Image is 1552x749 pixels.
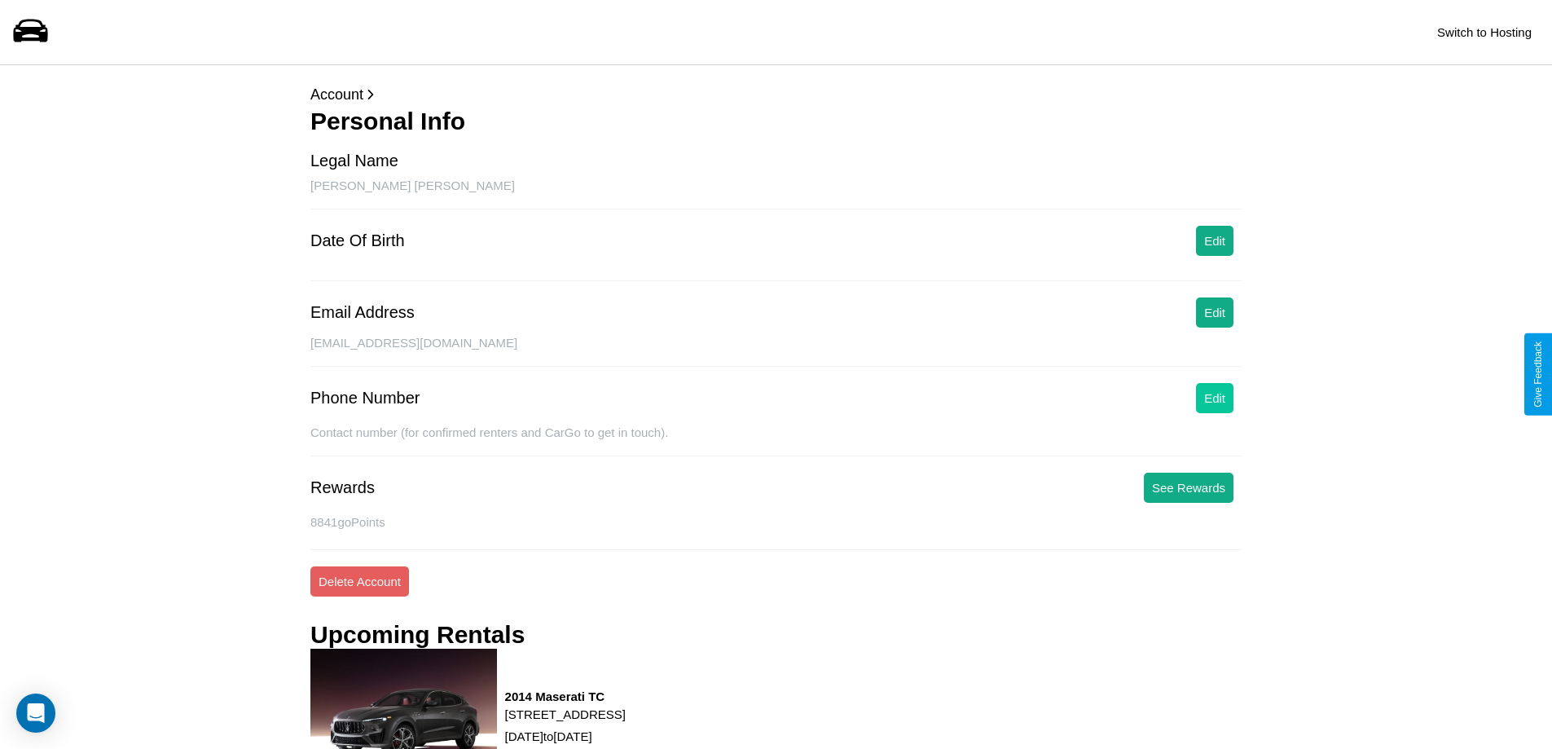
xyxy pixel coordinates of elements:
div: [PERSON_NAME] [PERSON_NAME] [310,178,1242,209]
div: [EMAIL_ADDRESS][DOMAIN_NAME] [310,336,1242,367]
h3: Upcoming Rentals [310,621,525,649]
button: Edit [1196,297,1233,328]
div: Give Feedback [1532,341,1544,408]
div: Legal Name [310,152,398,170]
button: Delete Account [310,566,409,597]
div: Contact number (for confirmed renters and CarGo to get in touch). [310,425,1242,456]
p: [DATE] to [DATE] [505,725,626,747]
p: Account [310,82,1242,108]
h3: Personal Info [310,108,1242,135]
div: Phone Number [310,389,420,408]
div: Open Intercom Messenger [16,694,55,733]
button: Edit [1196,383,1233,413]
button: Edit [1196,226,1233,256]
p: 8841 goPoints [310,511,1242,533]
h3: 2014 Maserati TC [505,690,626,703]
div: Email Address [310,303,415,322]
div: Date Of Birth [310,231,405,250]
button: Switch to Hosting [1429,17,1540,47]
button: See Rewards [1144,473,1233,503]
p: [STREET_ADDRESS] [505,703,626,725]
div: Rewards [310,478,375,497]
